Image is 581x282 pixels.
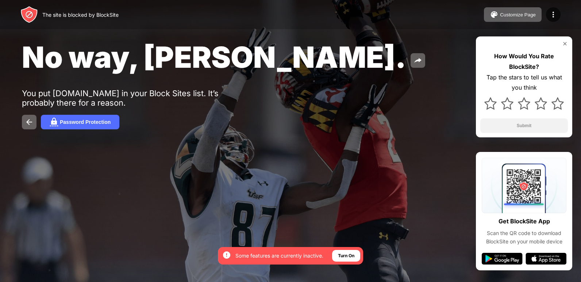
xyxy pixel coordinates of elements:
[490,10,499,19] img: pallet.svg
[500,12,536,17] div: Customize Page
[480,72,568,93] div: Tap the stars to tell us what you think
[482,158,566,213] img: qrcode.svg
[41,115,119,129] button: Password Protection
[235,252,323,259] div: Some features are currently inactive.
[482,253,523,265] img: google-play.svg
[20,6,38,23] img: header-logo.svg
[480,51,568,72] div: How Would You Rate BlockSite?
[562,41,568,47] img: rate-us-close.svg
[551,97,564,110] img: star.svg
[499,216,550,227] div: Get BlockSite App
[480,118,568,133] button: Submit
[518,97,530,110] img: star.svg
[42,12,119,18] div: The site is blocked by BlockSite
[50,118,58,126] img: password.svg
[526,253,566,265] img: app-store.svg
[484,7,542,22] button: Customize Page
[549,10,558,19] img: menu-icon.svg
[501,97,513,110] img: star.svg
[413,56,422,65] img: share.svg
[22,89,247,107] div: You put [DOMAIN_NAME] in your Block Sites list. It’s probably there for a reason.
[22,39,406,75] span: No way, [PERSON_NAME].
[482,229,566,246] div: Scan the QR code to download BlockSite on your mobile device
[25,118,34,126] img: back.svg
[222,251,231,259] img: error-circle-white.svg
[60,119,111,125] div: Password Protection
[338,252,354,259] div: Turn On
[535,97,547,110] img: star.svg
[484,97,497,110] img: star.svg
